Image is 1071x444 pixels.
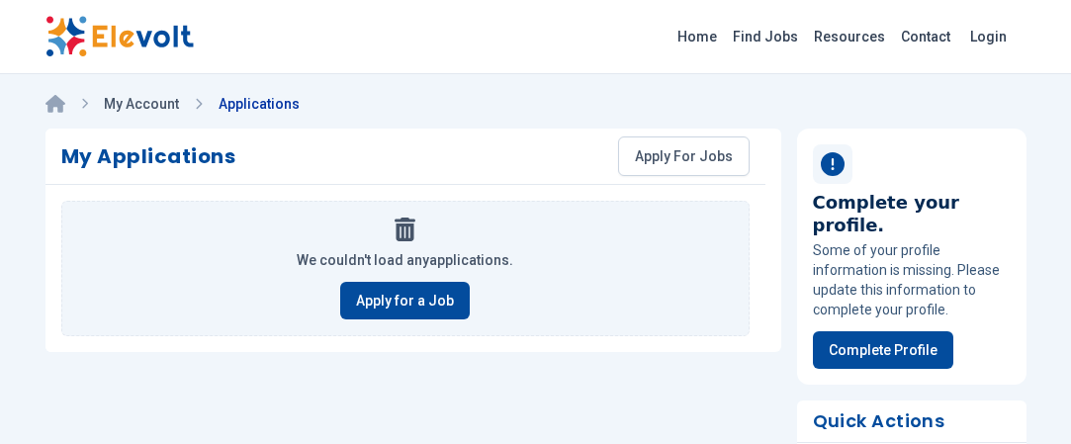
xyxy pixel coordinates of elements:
a: My Account [104,96,179,112]
a: Apply for a Job [340,282,470,319]
a: Contact [893,21,958,52]
a: Applications [219,96,300,112]
a: Resources [806,21,893,52]
p: Some of your profile information is missing. Please update this information to complete your prof... [813,240,1011,319]
a: Find Jobs [725,21,806,52]
a: Home [669,21,725,52]
a: Apply For Jobs [618,136,750,176]
a: Login [958,17,1019,56]
img: Elevolt [45,16,194,57]
p: We couldn't load any applications . [297,250,513,270]
h3: Quick Actions [813,412,1011,430]
h6: Complete your profile. [813,192,1011,236]
h2: My Applications [61,142,236,170]
a: Complete Profile [813,331,953,369]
